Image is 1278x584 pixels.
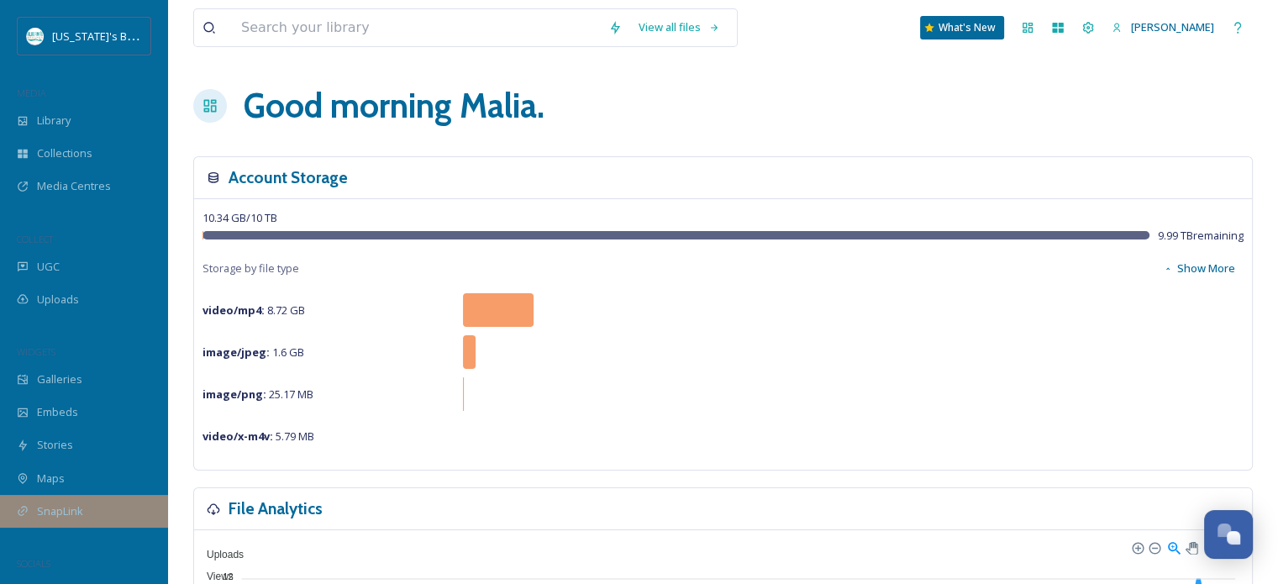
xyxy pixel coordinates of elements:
div: Zoom In [1131,541,1143,553]
div: Reset Zoom [1204,539,1218,554]
span: [US_STATE]'s Beaches [52,28,164,44]
span: 1.6 GB [202,345,304,360]
span: Library [37,113,71,129]
span: Embeds [37,404,78,420]
strong: video/x-m4v : [202,429,273,444]
span: SnapLink [37,503,83,519]
strong: image/png : [202,387,266,402]
button: Show More [1154,252,1244,285]
span: 25.17 MB [202,387,313,402]
span: Collections [37,145,92,161]
h1: Good morning Malia . [244,81,544,131]
a: What's New [920,16,1004,39]
span: WIDGETS [17,345,55,358]
span: Maps [37,471,65,487]
h3: Account Storage [229,166,348,190]
input: Search your library [233,9,600,46]
div: Panning [1186,542,1196,552]
span: COLLECT [17,233,53,245]
span: 10.34 GB / 10 TB [202,210,277,225]
div: Zoom Out [1148,541,1160,553]
span: Galleries [37,371,82,387]
span: MEDIA [17,87,46,99]
tspan: 12 [223,571,233,581]
a: View all files [630,11,728,44]
span: 5.79 MB [202,429,314,444]
span: Storage by file type [202,260,299,276]
a: [PERSON_NAME] [1103,11,1223,44]
span: 9.99 TB remaining [1158,228,1244,244]
span: Views [194,571,234,582]
img: download.png [27,28,44,45]
strong: video/mp4 : [202,303,265,318]
span: SOCIALS [17,557,50,570]
span: UGC [37,259,60,275]
span: 8.72 GB [202,303,305,318]
span: Media Centres [37,178,111,194]
span: Uploads [37,292,79,308]
span: [PERSON_NAME] [1131,19,1214,34]
div: Selection Zoom [1166,539,1181,554]
h3: File Analytics [229,497,323,521]
button: Open Chat [1204,510,1253,559]
span: Uploads [194,549,244,560]
span: Stories [37,437,73,453]
strong: image/jpeg : [202,345,270,360]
